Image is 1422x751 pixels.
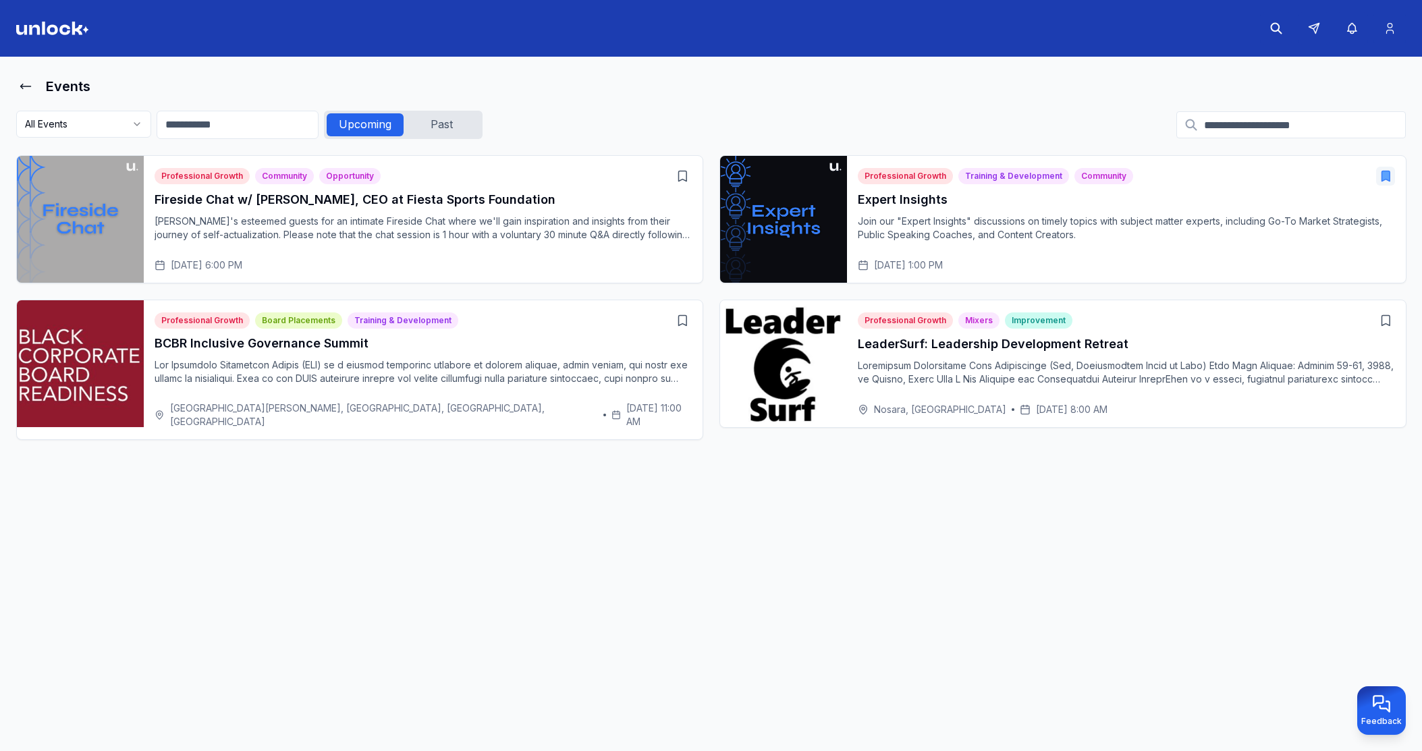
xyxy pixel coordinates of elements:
[319,168,381,184] div: Opportunity
[858,403,1006,416] div: Nosara, [GEOGRAPHIC_DATA]
[155,190,692,209] h3: Fireside Chat w/ [PERSON_NAME], CEO at Fiesta Sports Foundation
[858,335,1395,354] h3: LeaderSurf: Leadership Development Retreat
[155,358,692,385] p: Lor Ipsumdolo Sitametcon Adipis (ELI) se d eiusmod temporinc utlabore et dolorem aliquae, admin v...
[720,156,847,283] img: Expert Insights
[858,168,953,184] div: Professional Growth
[348,312,458,329] div: Training & Development
[155,168,250,184] div: Professional Growth
[327,113,404,136] div: Upcoming
[155,215,692,242] p: [PERSON_NAME]'s esteemed guests for an intimate Fireside Chat where we'll gain inspiration and in...
[611,401,692,428] div: [DATE] 11:00 AM
[1361,716,1402,727] span: Feedback
[16,22,89,35] img: Logo
[155,401,598,428] div: [GEOGRAPHIC_DATA][PERSON_NAME], [GEOGRAPHIC_DATA], [GEOGRAPHIC_DATA], [GEOGRAPHIC_DATA]
[858,312,953,329] div: Professional Growth
[155,334,692,353] h3: BCBR Inclusive Governance Summit
[858,359,1395,386] p: Loremipsum Dolorsitame Cons Adipiscinge (Sed, Doeiusmodtem Incid ut Labo) Etdo Magn Aliquae: Admi...
[255,168,314,184] div: Community
[46,77,90,96] h1: Events
[155,312,250,329] div: Professional Growth
[17,156,144,283] img: Fireside Chat w/ Erik Moses, CEO at Fiesta Sports Foundation
[958,312,1000,329] div: Mixers
[858,258,943,272] div: [DATE] 1:00 PM
[720,300,847,427] img: LeaderSurf: Leadership Development Retreat
[1005,312,1072,329] div: Improvement
[17,300,144,427] img: BCBR Inclusive Governance Summit
[1357,686,1406,735] button: Provide feedback
[858,215,1395,242] p: Join our "Expert Insights" discussions on timely topics with subject matter experts, including Go...
[155,258,242,272] div: [DATE] 6:00 PM
[1020,403,1107,416] div: [DATE] 8:00 AM
[404,113,480,136] div: Past
[958,168,1069,184] div: Training & Development
[858,190,1395,209] h3: Expert Insights
[255,312,342,329] div: Board Placements
[1074,168,1133,184] div: Community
